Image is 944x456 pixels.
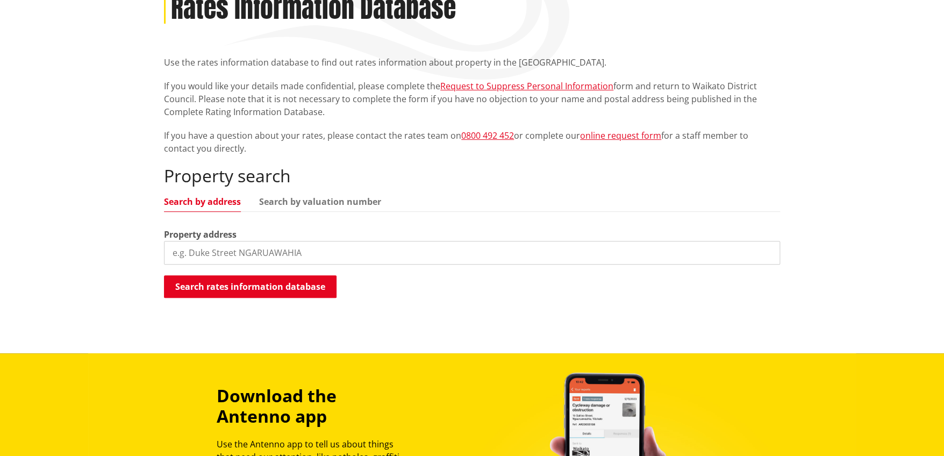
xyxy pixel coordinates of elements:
a: Search by address [164,197,241,206]
label: Property address [164,228,237,241]
input: e.g. Duke Street NGARUAWAHIA [164,241,780,265]
p: If you have a question about your rates, please contact the rates team on or complete our for a s... [164,129,780,155]
p: Use the rates information database to find out rates information about property in the [GEOGRAPHI... [164,56,780,69]
a: Request to Suppress Personal Information [440,80,613,92]
p: If you would like your details made confidential, please complete the form and return to Waikato ... [164,80,780,118]
button: Search rates information database [164,275,337,298]
h2: Property search [164,166,780,186]
a: Search by valuation number [259,197,381,206]
a: online request form [580,130,661,141]
h3: Download the Antenno app [217,386,411,427]
a: 0800 492 452 [461,130,514,141]
iframe: Messenger Launcher [895,411,933,450]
